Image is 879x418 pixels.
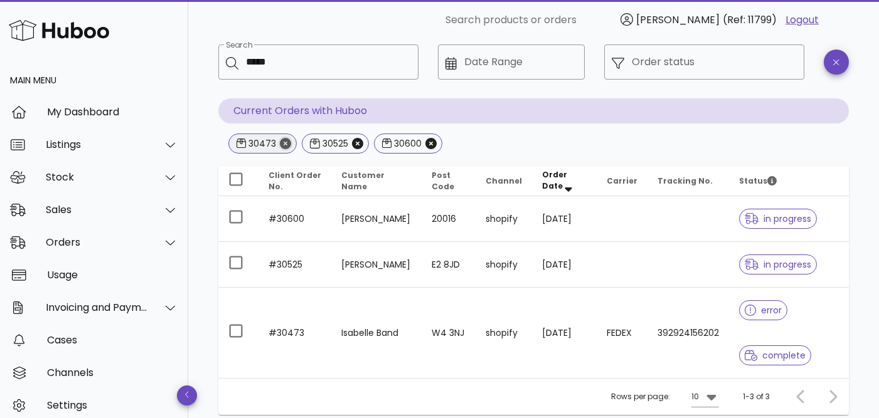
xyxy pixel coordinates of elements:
[47,269,178,281] div: Usage
[258,288,331,378] td: #30473
[476,196,532,242] td: shopify
[422,242,476,288] td: E2 8JD
[425,138,437,149] button: Close
[422,196,476,242] td: 20016
[47,334,178,346] div: Cases
[597,288,647,378] td: FEDEX
[280,138,291,149] button: Close
[647,288,729,378] td: 392924156202
[723,13,777,27] span: (Ref: 11799)
[47,367,178,379] div: Channels
[392,137,422,150] div: 30600
[786,13,819,28] a: Logout
[611,379,719,415] div: Rows per page:
[331,166,422,196] th: Customer Name
[476,166,532,196] th: Channel
[647,166,729,196] th: Tracking No.
[745,351,806,360] span: complete
[432,170,454,192] span: Post Code
[46,138,148,150] div: Listings
[46,236,148,248] div: Orders
[636,13,720,27] span: [PERSON_NAME]
[341,170,385,192] span: Customer Name
[476,242,532,288] td: shopify
[47,399,178,411] div: Settings
[46,204,148,216] div: Sales
[532,242,597,288] td: [DATE]
[331,242,422,288] td: [PERSON_NAME]
[542,169,567,191] span: Order Date
[532,196,597,242] td: [DATE]
[691,391,699,402] div: 10
[532,288,597,378] td: [DATE]
[739,175,777,186] span: Status
[422,288,476,378] td: W4 3NJ
[476,288,532,378] td: shopify
[9,17,109,44] img: Huboo Logo
[46,301,148,313] div: Invoicing and Payments
[597,166,647,196] th: Carrier
[246,137,276,150] div: 30473
[258,196,331,242] td: #30600
[331,196,422,242] td: [PERSON_NAME]
[486,175,522,186] span: Channel
[422,166,476,196] th: Post Code
[745,214,811,223] span: in progress
[745,306,782,315] span: error
[658,175,713,186] span: Tracking No.
[532,166,597,196] th: Order Date: Sorted descending. Activate to remove sorting.
[269,170,321,192] span: Client Order No.
[352,138,363,149] button: Close
[320,137,348,150] div: 30525
[226,41,252,50] label: Search
[607,175,637,186] span: Carrier
[258,242,331,288] td: #30525
[218,98,849,123] p: Current Orders with Huboo
[745,260,811,269] span: in progress
[46,171,148,183] div: Stock
[258,166,331,196] th: Client Order No.
[743,391,770,402] div: 1-3 of 3
[729,166,849,196] th: Status
[47,106,178,118] div: My Dashboard
[331,288,422,378] td: Isabelle Band
[691,387,719,407] div: 10Rows per page:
